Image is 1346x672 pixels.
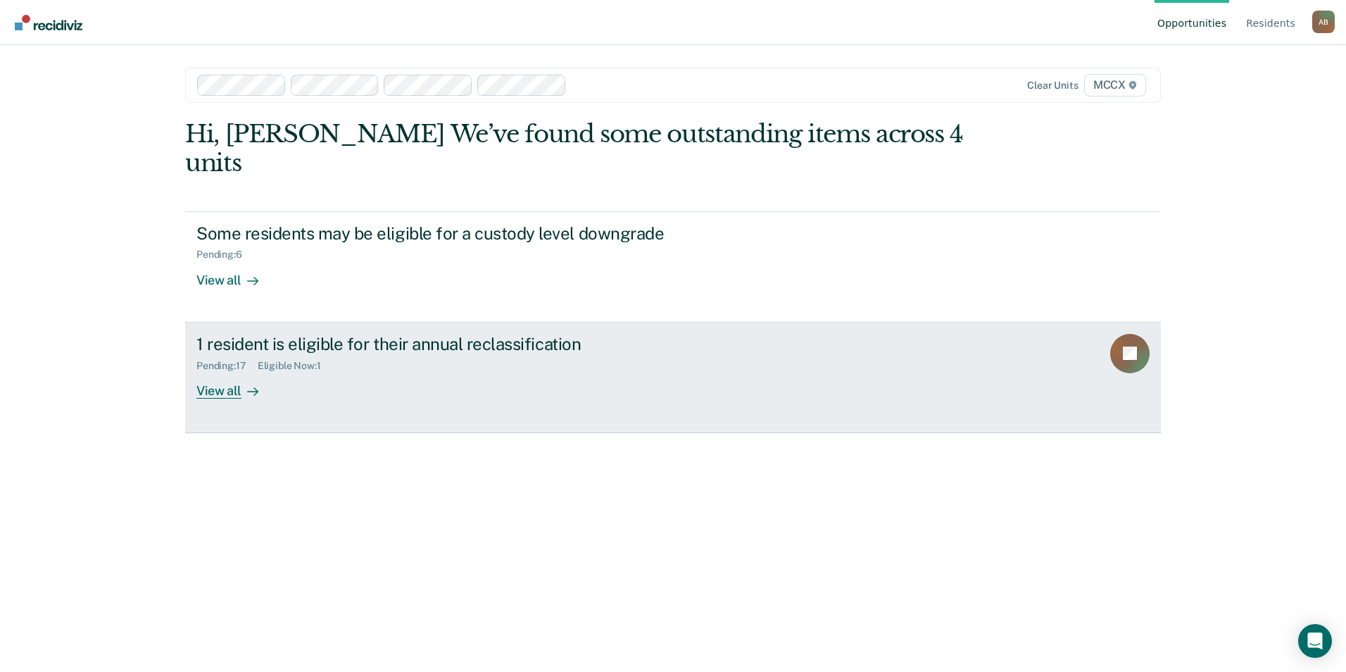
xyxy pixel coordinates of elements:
div: View all [196,261,275,288]
span: MCCX [1084,74,1146,97]
a: Some residents may be eligible for a custody level downgradePending:6View all [185,211,1161,323]
a: 1 resident is eligible for their annual reclassificationPending:17Eligible Now:1View all [185,323,1161,433]
div: Hi, [PERSON_NAME] We’ve found some outstanding items across 4 units [185,120,966,178]
div: A B [1312,11,1335,33]
div: Clear units [1027,80,1078,92]
div: Eligible Now : 1 [258,360,332,372]
img: Recidiviz [15,15,82,30]
div: View all [196,371,275,399]
button: Profile dropdown button [1312,11,1335,33]
div: Pending : 6 [196,249,253,261]
div: Open Intercom Messenger [1298,624,1332,658]
div: Some residents may be eligible for a custody level downgrade [196,223,691,244]
div: 1 resident is eligible for their annual reclassification [196,334,691,354]
div: Pending : 17 [196,360,258,372]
